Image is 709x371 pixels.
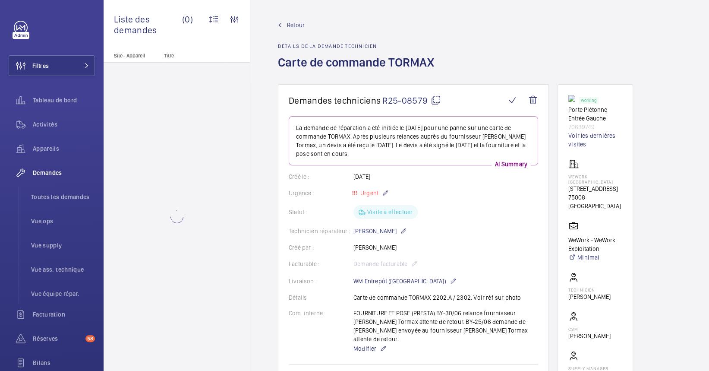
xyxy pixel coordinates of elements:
span: Bilans [33,358,95,367]
p: WeWork - WeWork Exploitation [568,236,622,253]
p: Supply manager [568,366,622,371]
span: Demandes techniciens [289,95,381,106]
a: Minimal [568,253,622,262]
p: Porte Piétonne Entrée Gauche [568,105,622,123]
span: Vue supply [31,241,95,250]
p: [PERSON_NAME] [568,332,611,340]
span: Toutes les demandes [31,193,95,201]
span: Activités [33,120,95,129]
p: 75008 [GEOGRAPHIC_DATA] [568,193,622,210]
span: Appareils [33,144,95,153]
a: Voir les dernières visites [568,131,622,149]
p: WM Entrepôt ([GEOGRAPHIC_DATA]) [353,276,457,286]
p: 70639749 [568,123,622,131]
h2: Détails de la demande technicien [278,43,439,49]
span: Réserves [33,334,82,343]
p: Site - Appareil [104,53,161,59]
p: CSM [568,327,611,332]
span: Urgent [359,190,378,197]
p: Working [581,99,596,102]
p: AI Summary [492,160,531,168]
h1: Carte de commande TORMAX [278,54,439,84]
p: Titre [164,53,221,59]
img: sliding_pedestrian_door.svg [568,95,579,102]
span: R25-08579 [382,95,441,106]
span: Vue ass. technique [31,265,95,274]
span: Liste des demandes [114,14,182,35]
span: Facturation [33,310,95,319]
span: Modifier [353,344,376,353]
span: Demandes [33,168,95,177]
span: Vue équipe répar. [31,289,95,298]
span: Retour [287,21,305,29]
p: La demande de réparation a été initiée le [DATE] pour une panne sur une carte de commande TORMAX.... [296,124,531,158]
span: 58 [85,335,95,342]
p: WeWork [GEOGRAPHIC_DATA] [568,174,622,184]
p: Technicien [568,287,611,292]
p: [PERSON_NAME] [353,226,407,236]
span: Tableau de bord [33,96,95,105]
span: Filtres [32,61,49,70]
p: [STREET_ADDRESS] [568,184,622,193]
button: Filtres [9,55,95,76]
p: [PERSON_NAME] [568,292,611,301]
span: Vue ops [31,217,95,225]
